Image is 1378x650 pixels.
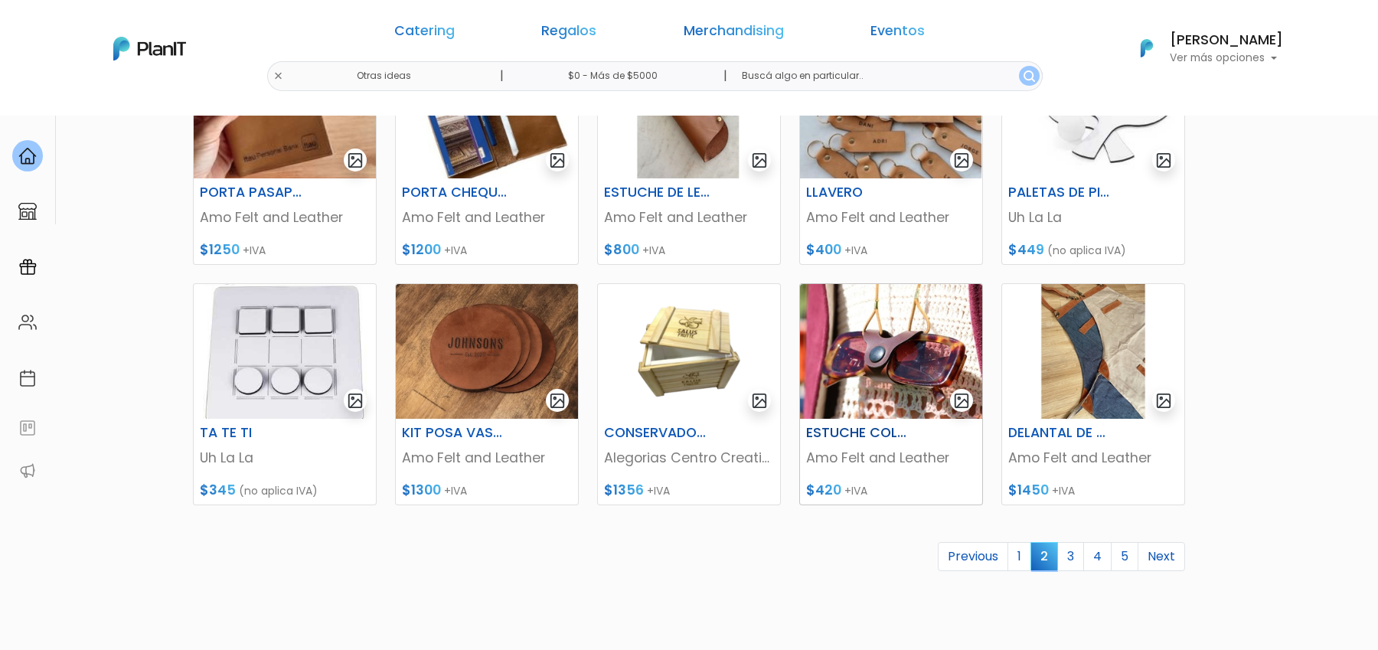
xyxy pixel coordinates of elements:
[595,425,720,441] h6: CONSERVADORA
[549,152,567,169] img: gallery-light
[194,284,376,419] img: thumb_WhatsApp_Image_2023-05-22_at_09.03.46.jpeg
[844,483,867,498] span: +IVA
[549,392,567,410] img: gallery-light
[347,392,364,410] img: gallery-light
[1083,542,1112,571] a: 4
[953,392,971,410] img: gallery-light
[723,67,727,85] p: |
[751,392,769,410] img: gallery-light
[604,448,774,468] p: Alegorias Centro Creativo
[1121,28,1283,68] button: PlanIt Logo [PERSON_NAME] Ver más opciones
[1111,542,1138,571] a: 5
[1155,392,1173,410] img: gallery-light
[799,283,983,505] a: gallery-light ESTUCHE COLGANTE Amo Felt and Leather $420 +IVA
[395,43,579,265] a: gallery-light PORTA CHEQUERAS Amo Felt and Leather $1200 +IVA
[800,284,982,419] img: thumb_WhatsApp_Image_2023-10-17_at_09.35.20.jpeg
[402,207,572,227] p: Amo Felt and Leather
[500,67,504,85] p: |
[393,425,518,441] h6: KIT POSA VASOS
[347,152,364,169] img: gallery-light
[1052,483,1075,498] span: +IVA
[604,207,774,227] p: Amo Felt and Leather
[200,240,240,259] span: $1250
[1007,542,1031,571] a: 1
[541,24,596,43] a: Regalos
[402,448,572,468] p: Amo Felt and Leather
[239,483,318,498] span: (no aplica IVA)
[595,185,720,201] h6: ESTUCHE DE LENTES
[597,43,781,265] a: gallery-light ESTUCHE DE LENTES Amo Felt and Leather $800 +IVA
[1008,240,1044,259] span: $449
[1001,43,1185,265] a: gallery-light PALETAS DE PING PONG Uh La La $449 (no aplica IVA)
[18,419,37,437] img: feedback-78b5a0c8f98aac82b08bfc38622c3050aee476f2c9584af64705fc4e61158814.svg
[200,448,370,468] p: Uh La La
[18,202,37,220] img: marketplace-4ceaa7011d94191e9ded77b95e3339b90024bf715f7c57f8cf31f2d8c509eaba.svg
[18,258,37,276] img: campaigns-02234683943229c281be62815700db0a1741e53638e28bf9629b52c665b00959.svg
[1008,207,1178,227] p: Uh La La
[797,425,922,441] h6: ESTUCHE COLGANTE
[1170,34,1283,47] h6: [PERSON_NAME]
[402,481,441,499] span: $1300
[1130,31,1164,65] img: PlanIt Logo
[597,283,781,505] a: gallery-light CONSERVADORA Alegorias Centro Creativo $1356 +IVA
[1024,70,1035,82] img: search_button-432b6d5273f82d61273b3651a40e1bd1b912527efae98b1b7a1b2c0702e16a8d.svg
[953,152,971,169] img: gallery-light
[191,425,316,441] h6: TA TE TI
[806,481,841,499] span: $420
[396,284,578,419] img: thumb_WhatsApp_Image_2023-06-13_at_15.53.28__1_.jpeg
[243,243,266,258] span: +IVA
[273,71,283,81] img: close-6986928ebcb1d6c9903e3b54e860dbc4d054630f23adef3a32610726dff6a82b.svg
[806,448,976,468] p: Amo Felt and Leather
[999,425,1125,441] h6: DELANTAL DE GABARDINA
[604,481,644,499] span: $1356
[191,185,316,201] h6: PORTA PASAPORTE 2
[393,185,518,201] h6: PORTA CHEQUERAS
[200,207,370,227] p: Amo Felt and Leather
[18,147,37,165] img: home-e721727adea9d79c4d83392d1f703f7f8bce08238fde08b1acbfd93340b81755.svg
[1008,481,1049,499] span: $1450
[730,61,1043,91] input: Buscá algo en particular..
[1170,53,1283,64] p: Ver más opciones
[394,24,455,43] a: Catering
[1001,283,1185,505] a: gallery-light DELANTAL DE GABARDINA Amo Felt and Leather $1450 +IVA
[642,243,665,258] span: +IVA
[598,284,780,419] img: thumb_Captura_de_pantalla_2023-09-12_131513-PhotoRoom.png
[870,24,925,43] a: Eventos
[806,240,841,259] span: $400
[402,240,441,259] span: $1200
[806,207,976,227] p: Amo Felt and Leather
[193,283,377,505] a: gallery-light TA TE TI Uh La La $345 (no aplica IVA)
[395,283,579,505] a: gallery-light KIT POSA VASOS Amo Felt and Leather $1300 +IVA
[797,185,922,201] h6: LLAVERO
[799,43,983,265] a: gallery-light LLAVERO Amo Felt and Leather $400 +IVA
[200,481,236,499] span: $345
[604,240,639,259] span: $800
[938,542,1008,571] a: Previous
[18,313,37,332] img: people-662611757002400ad9ed0e3c099ab2801c6687ba6c219adb57efc949bc21e19d.svg
[79,15,220,44] div: ¿Necesitás ayuda?
[444,243,467,258] span: +IVA
[751,152,769,169] img: gallery-light
[1138,542,1185,571] a: Next
[113,37,186,60] img: PlanIt Logo
[999,185,1125,201] h6: PALETAS DE PING PONG
[647,483,670,498] span: +IVA
[684,24,784,43] a: Merchandising
[18,462,37,480] img: partners-52edf745621dab592f3b2c58e3bca9d71375a7ef29c3b500c9f145b62cc070d4.svg
[1047,243,1126,258] span: (no aplica IVA)
[18,369,37,387] img: calendar-87d922413cdce8b2cf7b7f5f62616a5cf9e4887200fb71536465627b3292af00.svg
[444,483,467,498] span: +IVA
[844,243,867,258] span: +IVA
[193,43,377,265] a: gallery-light PORTA PASAPORTE 2 Amo Felt and Leather $1250 +IVA
[1008,448,1178,468] p: Amo Felt and Leather
[1155,152,1173,169] img: gallery-light
[1002,284,1184,419] img: thumb_WhatsApp_Image_2023-10-30_at_15.53.32.jpg
[1030,542,1058,570] span: 2
[1057,542,1084,571] a: 3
